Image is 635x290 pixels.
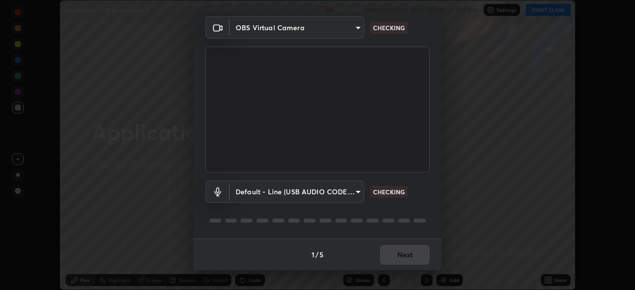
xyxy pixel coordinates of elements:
h4: / [316,249,318,260]
div: OBS Virtual Camera [230,180,364,203]
div: OBS Virtual Camera [230,16,364,39]
p: CHECKING [373,187,405,196]
h4: 5 [319,249,323,260]
h4: 1 [312,249,315,260]
p: CHECKING [373,23,405,32]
